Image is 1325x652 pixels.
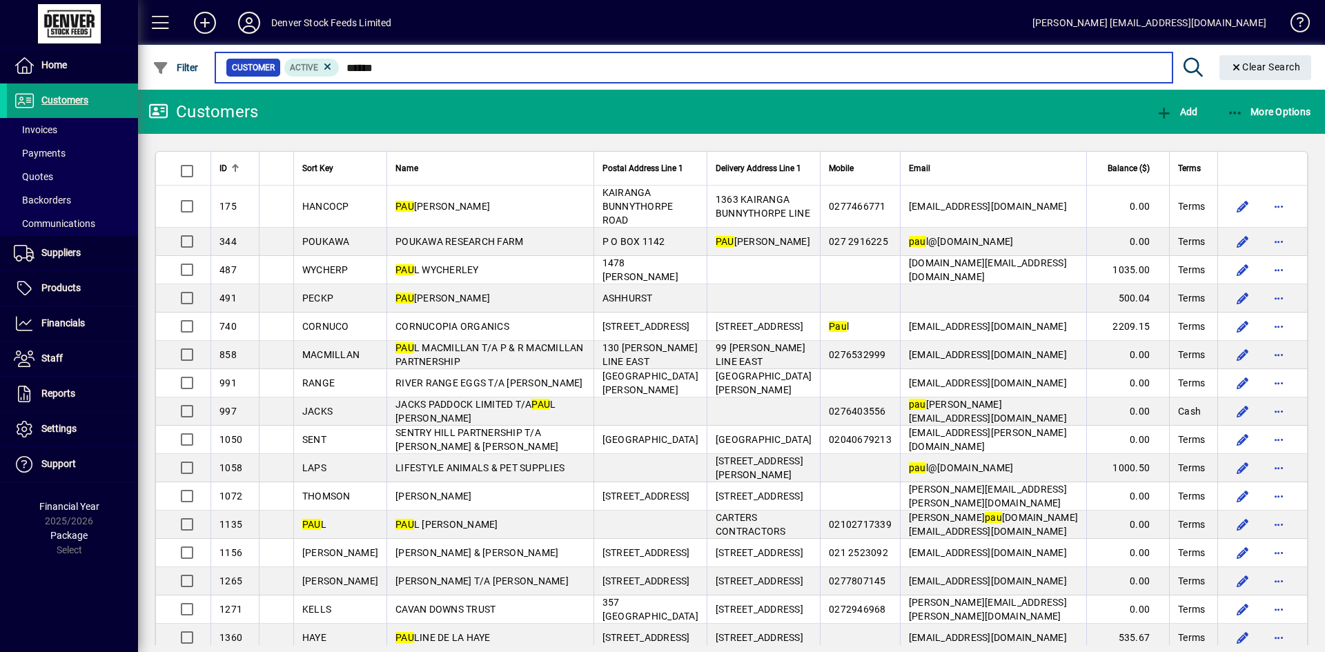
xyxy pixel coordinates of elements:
button: More options [1268,626,1290,649]
em: PAU [395,201,414,212]
span: CAVAN DOWNS TRUST [395,604,495,615]
span: Name [395,161,418,176]
button: Profile [227,10,271,35]
span: Terms [1178,461,1205,475]
button: More options [1268,428,1290,451]
span: 1058 [219,462,242,473]
td: 0.00 [1086,369,1169,397]
em: PAU [531,399,550,410]
span: l@[DOMAIN_NAME] [909,236,1014,247]
span: Mobile [829,161,854,176]
span: Terms [1178,433,1205,446]
em: PAU [395,264,414,275]
span: 1050 [219,434,242,445]
span: KELLS [302,604,331,615]
div: Denver Stock Feeds Limited [271,12,392,34]
span: POUKAWA RESEARCH FARM [395,236,523,247]
a: Home [7,48,138,83]
span: 357 [GEOGRAPHIC_DATA] [602,597,698,622]
a: Knowledge Base [1280,3,1308,48]
button: More options [1268,259,1290,281]
button: Clear [1219,55,1312,80]
span: Suppliers [41,247,81,258]
span: Cash [1178,404,1201,418]
button: Edit [1232,485,1254,507]
button: More options [1268,542,1290,564]
span: MACMILLAN [302,349,360,360]
span: [PERSON_NAME][EMAIL_ADDRESS][DOMAIN_NAME] [909,399,1067,424]
button: More options [1268,485,1290,507]
span: Financials [41,317,85,328]
span: 740 [219,321,237,332]
div: Name [395,161,585,176]
button: Edit [1232,598,1254,620]
button: More options [1268,457,1290,479]
span: Settings [41,423,77,434]
span: HAYE [302,632,326,643]
span: Terms [1178,319,1205,333]
button: Edit [1232,570,1254,592]
span: 1363 KAIRANGA BUNNYTHORPE LINE [716,194,810,219]
span: RANGE [302,377,335,388]
em: Pau [829,321,847,332]
span: Reports [41,388,75,399]
span: [EMAIL_ADDRESS][DOMAIN_NAME] [909,321,1067,332]
button: Edit [1232,195,1254,217]
td: 1035.00 [1086,256,1169,284]
span: [GEOGRAPHIC_DATA] [716,434,812,445]
button: Edit [1232,315,1254,337]
td: 0.00 [1086,539,1169,567]
span: Backorders [14,195,71,206]
div: Email [909,161,1078,176]
span: [EMAIL_ADDRESS][DOMAIN_NAME] [909,547,1067,558]
span: Postal Address Line 1 [602,161,683,176]
span: L [PERSON_NAME] [395,519,498,530]
span: 0276532999 [829,349,886,360]
button: Filter [149,55,202,80]
a: Quotes [7,165,138,188]
span: THOMSON [302,491,351,502]
span: Add [1156,106,1197,117]
div: Customers [148,101,258,123]
span: 344 [219,236,237,247]
span: [STREET_ADDRESS] [602,491,690,502]
span: Delivery Address Line 1 [716,161,801,176]
span: 1271 [219,604,242,615]
span: [STREET_ADDRESS] [602,575,690,586]
span: SENT [302,434,326,445]
span: WYCHERP [302,264,349,275]
button: More options [1268,513,1290,535]
button: Add [1152,99,1201,124]
span: 1156 [219,547,242,558]
div: [PERSON_NAME] [EMAIL_ADDRESS][DOMAIN_NAME] [1032,12,1266,34]
em: PAU [302,519,321,530]
span: Financial Year [39,501,99,512]
span: 991 [219,377,237,388]
span: [STREET_ADDRESS] [602,632,690,643]
span: [GEOGRAPHIC_DATA][PERSON_NAME] [602,371,698,395]
span: [STREET_ADDRESS] [716,491,803,502]
span: Communications [14,218,95,229]
a: Reports [7,377,138,411]
span: Package [50,530,88,541]
span: LAPS [302,462,326,473]
span: Terms [1178,348,1205,362]
span: Terms [1178,489,1205,503]
span: [PERSON_NAME][EMAIL_ADDRESS][PERSON_NAME][DOMAIN_NAME] [909,484,1067,508]
button: More options [1268,195,1290,217]
span: Customers [41,95,88,106]
span: 02040679213 [829,434,892,445]
span: CORNUCO [302,321,349,332]
span: ASHHURST [602,293,653,304]
span: [EMAIL_ADDRESS][PERSON_NAME][DOMAIN_NAME] [909,427,1067,452]
span: 0277466771 [829,201,886,212]
button: Add [183,10,227,35]
span: [PERSON_NAME] [395,491,471,502]
span: [PERSON_NAME] [302,575,378,586]
a: Invoices [7,118,138,141]
span: Support [41,458,76,469]
span: LINE DE LA HAYE [395,632,491,643]
span: [PERSON_NAME] [DOMAIN_NAME][EMAIL_ADDRESS][DOMAIN_NAME] [909,512,1078,537]
button: Edit [1232,230,1254,253]
span: Payments [14,148,66,159]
